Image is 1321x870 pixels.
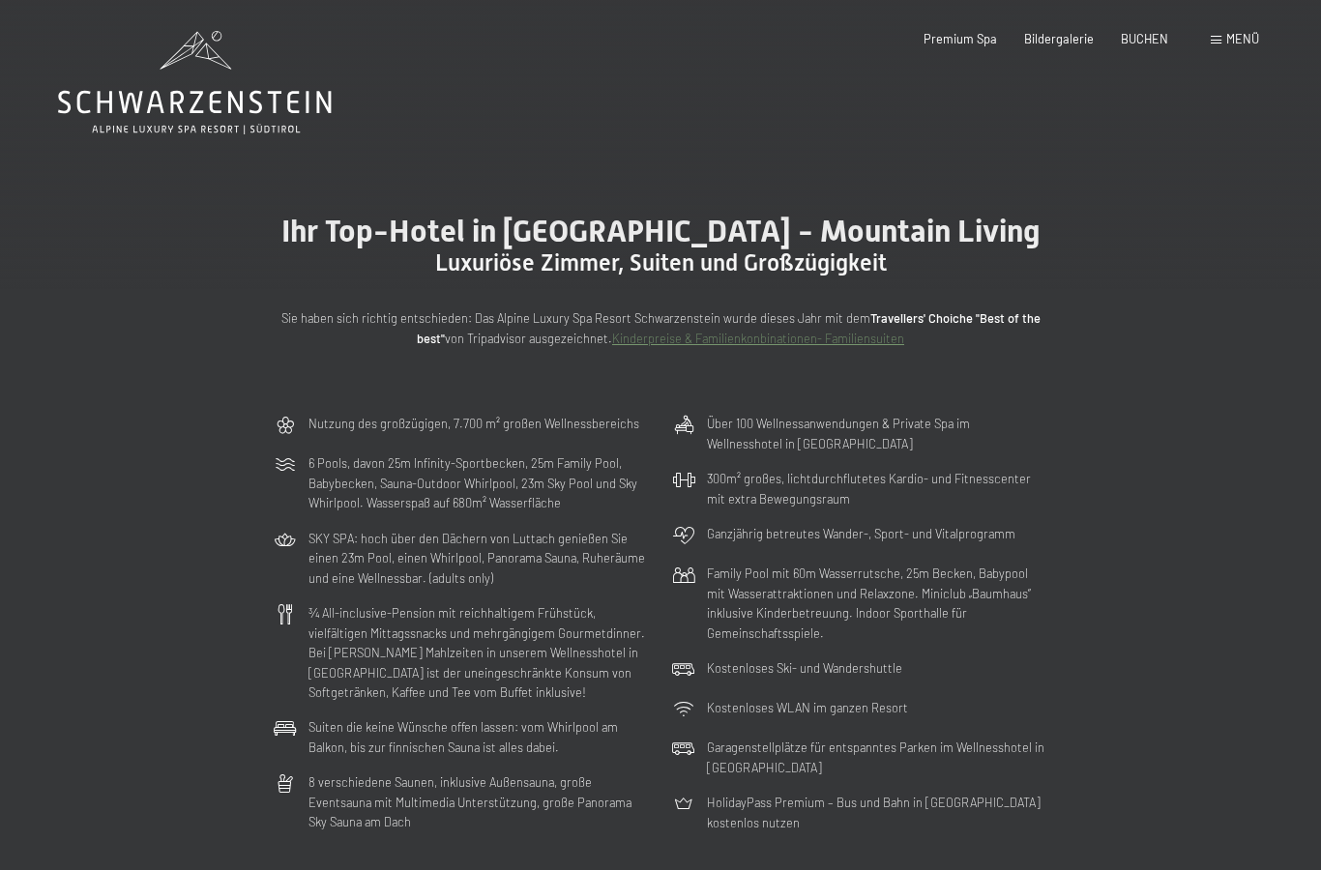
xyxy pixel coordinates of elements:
p: Sie haben sich richtig entschieden: Das Alpine Luxury Spa Resort Schwarzenstein wurde dieses Jahr... [274,308,1047,348]
p: Ganzjährig betreutes Wander-, Sport- und Vitalprogramm [707,524,1015,543]
p: 6 Pools, davon 25m Infinity-Sportbecken, 25m Family Pool, Babybecken, Sauna-Outdoor Whirlpool, 23... [308,453,649,512]
p: SKY SPA: hoch über den Dächern von Luttach genießen Sie einen 23m Pool, einen Whirlpool, Panorama... [308,529,649,588]
strong: Travellers' Choiche "Best of the best" [417,310,1041,345]
p: Garagenstellplätze für entspanntes Parken im Wellnesshotel in [GEOGRAPHIC_DATA] [707,738,1047,777]
a: Premium Spa [924,31,997,46]
p: Family Pool mit 60m Wasserrutsche, 25m Becken, Babypool mit Wasserattraktionen und Relaxzone. Min... [707,564,1047,643]
span: Ihr Top-Hotel in [GEOGRAPHIC_DATA] - Mountain Living [281,213,1041,249]
a: Bildergalerie [1024,31,1094,46]
p: Kostenloses WLAN im ganzen Resort [707,698,908,717]
p: Über 100 Wellnessanwendungen & Private Spa im Wellnesshotel in [GEOGRAPHIC_DATA] [707,414,1047,453]
p: Nutzung des großzügigen, 7.700 m² großen Wellnessbereichs [308,414,639,433]
p: ¾ All-inclusive-Pension mit reichhaltigem Frühstück, vielfältigen Mittagssnacks und mehrgängigem ... [308,603,649,702]
span: Menü [1226,31,1259,46]
p: Suiten die keine Wünsche offen lassen: vom Whirlpool am Balkon, bis zur finnischen Sauna ist alle... [308,717,649,757]
p: HolidayPass Premium – Bus und Bahn in [GEOGRAPHIC_DATA] kostenlos nutzen [707,793,1047,832]
a: Kinderpreise & Familienkonbinationen- Familiensuiten [612,331,904,346]
p: Kostenloses Ski- und Wandershuttle [707,658,902,678]
a: BUCHEN [1121,31,1168,46]
p: 8 verschiedene Saunen, inklusive Außensauna, große Eventsauna mit Multimedia Unterstützung, große... [308,772,649,831]
span: Luxuriöse Zimmer, Suiten und Großzügigkeit [435,249,887,276]
p: 300m² großes, lichtdurchflutetes Kardio- und Fitnesscenter mit extra Bewegungsraum [707,469,1047,508]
